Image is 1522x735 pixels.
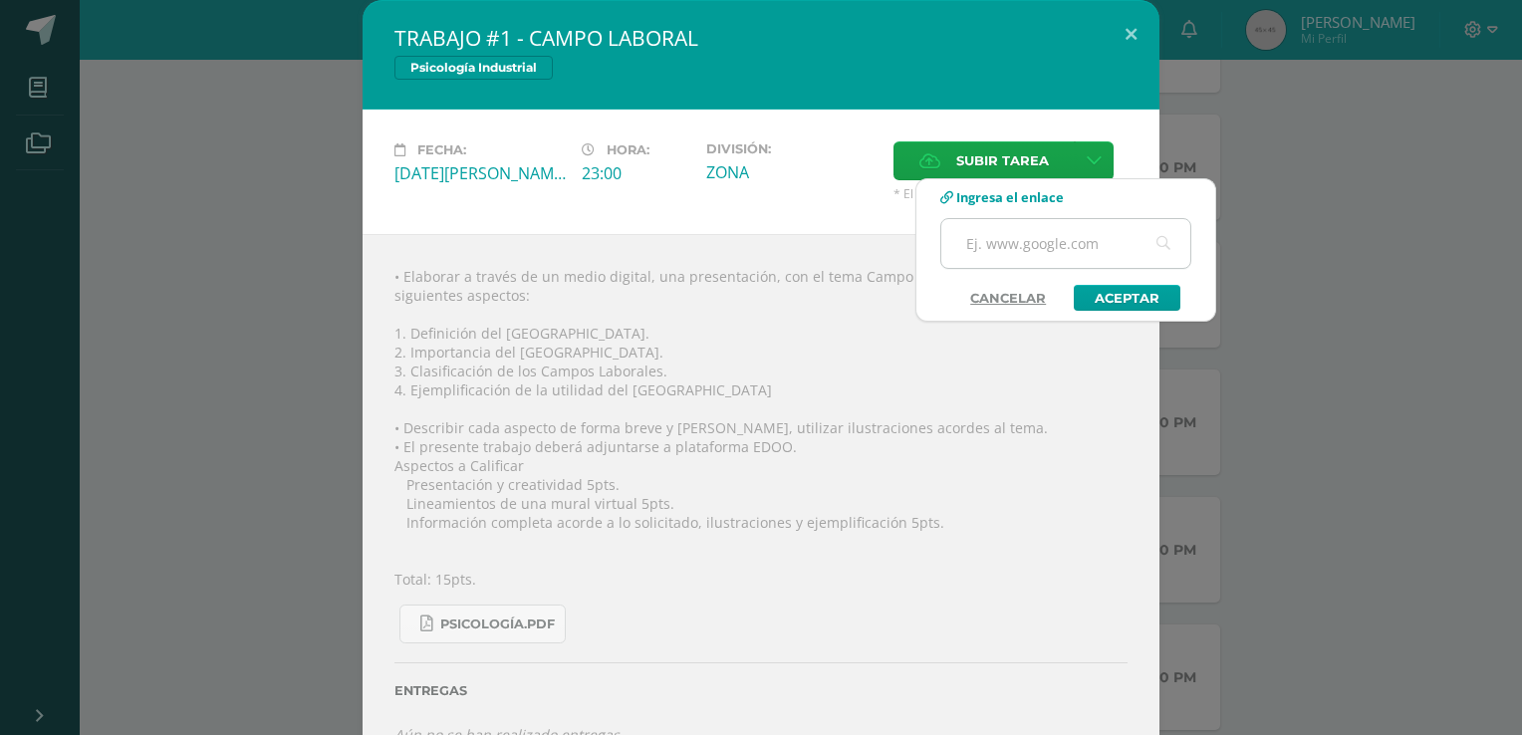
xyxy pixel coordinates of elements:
span: * El tamaño máximo permitido es 50 MB [893,185,1128,202]
div: [DATE][PERSON_NAME] [394,162,566,184]
h2: TRABAJO #1 - CAMPO LABORAL [394,24,1128,52]
div: 23:00 [582,162,690,184]
span: Hora: [607,142,649,157]
input: Ej. www.google.com [941,219,1190,268]
span: Fecha: [417,142,466,157]
label: Entregas [394,683,1128,698]
span: PSICOLOGÍA.pdf [440,616,555,632]
a: Cancelar [950,285,1066,311]
span: Ingresa el enlace [956,188,1064,206]
a: PSICOLOGÍA.pdf [399,605,566,643]
span: Psicología Industrial [394,56,553,80]
a: Aceptar [1074,285,1180,311]
label: División: [706,141,878,156]
span: Subir tarea [956,142,1049,179]
div: ZONA [706,161,878,183]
